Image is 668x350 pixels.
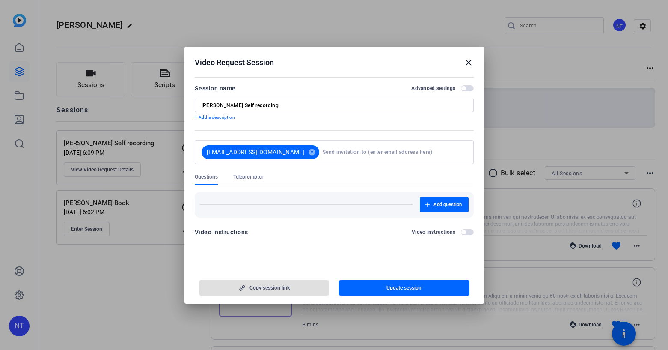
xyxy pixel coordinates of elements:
button: Add question [420,197,469,212]
input: Send invitation to (enter email address here) [323,144,463,161]
button: Copy session link [199,280,330,296]
mat-icon: close [463,57,474,68]
span: Teleprompter [233,174,263,180]
div: Session name [195,83,236,93]
input: Enter Session Name [202,102,467,109]
p: + Add a description [195,114,474,121]
span: Add question [433,201,462,208]
button: Update session [339,280,469,296]
span: Questions [195,174,218,180]
h2: Video Instructions [412,229,456,236]
h2: Advanced settings [411,85,455,92]
div: Video Request Session [195,57,474,68]
span: Update session [386,284,422,291]
span: [EMAIL_ADDRESS][DOMAIN_NAME] [207,148,305,156]
mat-icon: cancel [305,148,319,156]
span: Copy session link [249,284,290,291]
div: Video Instructions [195,227,248,237]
